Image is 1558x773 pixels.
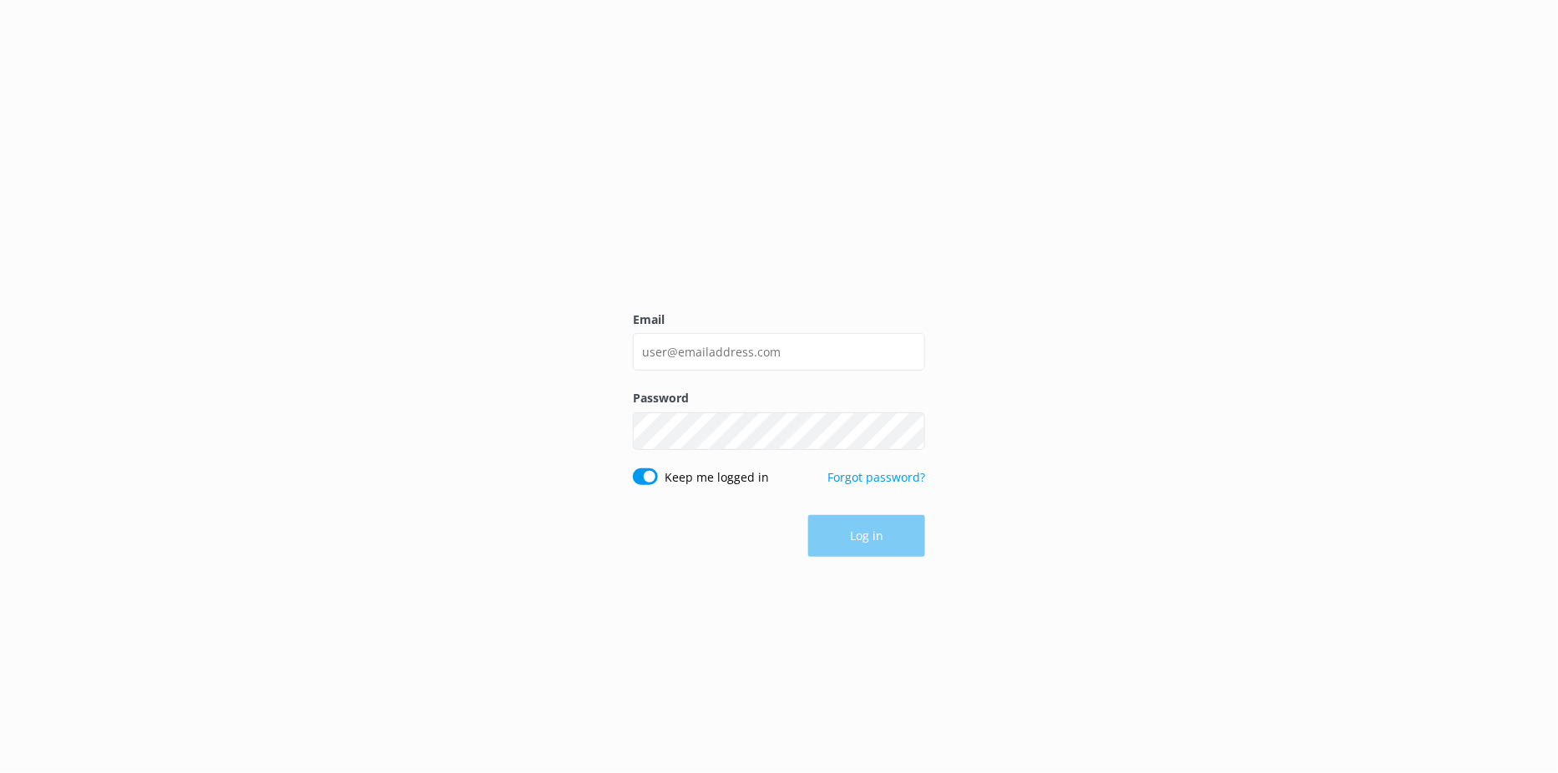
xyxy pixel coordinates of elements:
label: Email [633,311,925,329]
label: Keep me logged in [665,468,769,487]
input: user@emailaddress.com [633,333,925,371]
a: Forgot password? [827,469,925,485]
label: Password [633,389,925,407]
button: Show password [892,414,925,447]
